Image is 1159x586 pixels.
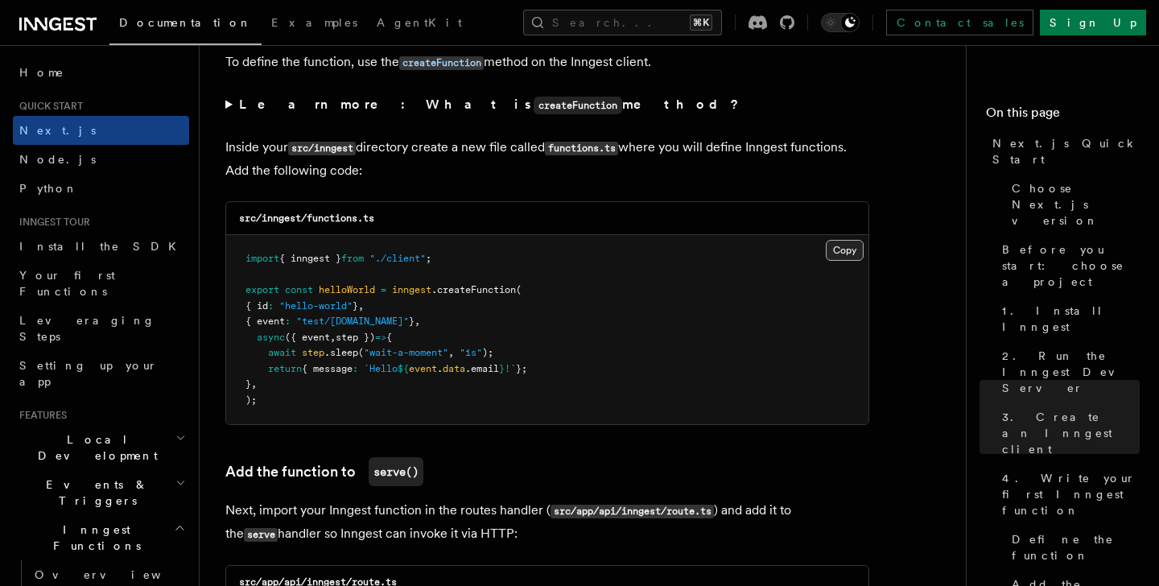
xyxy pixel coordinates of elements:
span: `Hello [364,363,398,374]
span: { message [302,363,353,374]
code: createFunction [534,97,622,114]
span: import [245,253,279,264]
span: Examples [271,16,357,29]
span: ); [245,394,257,406]
span: Documentation [119,16,252,29]
span: { [386,332,392,343]
span: ( [358,347,364,358]
span: .createFunction [431,284,516,295]
span: } [353,300,358,312]
span: 4. Write your first Inngest function [1002,470,1140,518]
a: createFunction [399,54,484,69]
span: "1s" [460,347,482,358]
span: } [245,378,251,390]
span: await [268,347,296,358]
span: step }) [336,332,375,343]
span: }; [516,363,527,374]
span: } [409,316,415,327]
kbd: ⌘K [690,14,712,31]
span: async [257,332,285,343]
a: Contact sales [886,10,1033,35]
strong: Learn more: What is method? [239,97,742,112]
span: { event [245,316,285,327]
span: Python [19,182,78,195]
a: Python [13,174,189,203]
a: Choose Next.js version [1005,174,1140,235]
code: createFunction [399,56,484,70]
a: Define the function [1005,525,1140,570]
span: } [499,363,505,374]
span: , [415,316,420,327]
span: Choose Next.js version [1012,180,1140,229]
a: Leveraging Steps [13,306,189,351]
a: 2. Run the Inngest Dev Server [996,341,1140,402]
p: Inside your directory create a new file called where you will define Inngest functions. Add the f... [225,136,869,182]
span: Features [13,409,67,422]
span: , [330,332,336,343]
a: Home [13,58,189,87]
span: export [245,284,279,295]
code: src/inngest/functions.ts [239,213,374,224]
span: , [448,347,454,358]
span: Leveraging Steps [19,314,155,343]
span: = [381,284,386,295]
span: "./client" [369,253,426,264]
span: return [268,363,302,374]
span: Before you start: choose a project [1002,241,1140,290]
span: "hello-world" [279,300,353,312]
span: ); [482,347,493,358]
span: Setting up your app [19,359,158,388]
span: "test/[DOMAIN_NAME]" [296,316,409,327]
a: Sign Up [1040,10,1146,35]
button: Local Development [13,425,189,470]
span: .sleep [324,347,358,358]
button: Search...⌘K [523,10,722,35]
span: !` [505,363,516,374]
span: helloWorld [319,284,375,295]
code: serve [244,528,278,542]
code: functions.ts [545,142,618,155]
h4: On this page [986,103,1140,129]
span: ({ event [285,332,330,343]
button: Events & Triggers [13,470,189,515]
span: .email [465,363,499,374]
code: serve() [369,457,423,486]
span: "wait-a-moment" [364,347,448,358]
span: Node.js [19,153,96,166]
span: 3. Create an Inngest client [1002,409,1140,457]
span: , [251,378,257,390]
span: Overview [35,568,200,581]
span: Install the SDK [19,240,186,253]
span: Define the function [1012,531,1140,563]
span: Next.js [19,124,96,137]
a: Next.js [13,116,189,145]
span: ${ [398,363,409,374]
span: Quick start [13,100,83,113]
a: Setting up your app [13,351,189,396]
span: Events & Triggers [13,477,175,509]
span: : [285,316,291,327]
summary: Learn more: What iscreateFunctionmethod? [225,93,869,117]
button: Inngest Functions [13,515,189,560]
span: { inngest } [279,253,341,264]
span: { id [245,300,268,312]
button: Copy [826,240,864,261]
span: step [302,347,324,358]
span: Your first Functions [19,269,115,298]
a: Next.js Quick Start [986,129,1140,174]
span: . [437,363,443,374]
span: inngest [392,284,431,295]
a: 3. Create an Inngest client [996,402,1140,464]
p: To define the function, use the method on the Inngest client. [225,51,869,74]
a: 4. Write your first Inngest function [996,464,1140,525]
code: src/inngest [288,142,356,155]
a: 1. Install Inngest [996,296,1140,341]
span: Local Development [13,431,175,464]
a: Install the SDK [13,232,189,261]
span: AgentKit [377,16,462,29]
span: data [443,363,465,374]
span: Inngest tour [13,216,90,229]
a: Node.js [13,145,189,174]
span: const [285,284,313,295]
p: Next, import your Inngest function in the routes handler ( ) and add it to the handler so Inngest... [225,499,869,546]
